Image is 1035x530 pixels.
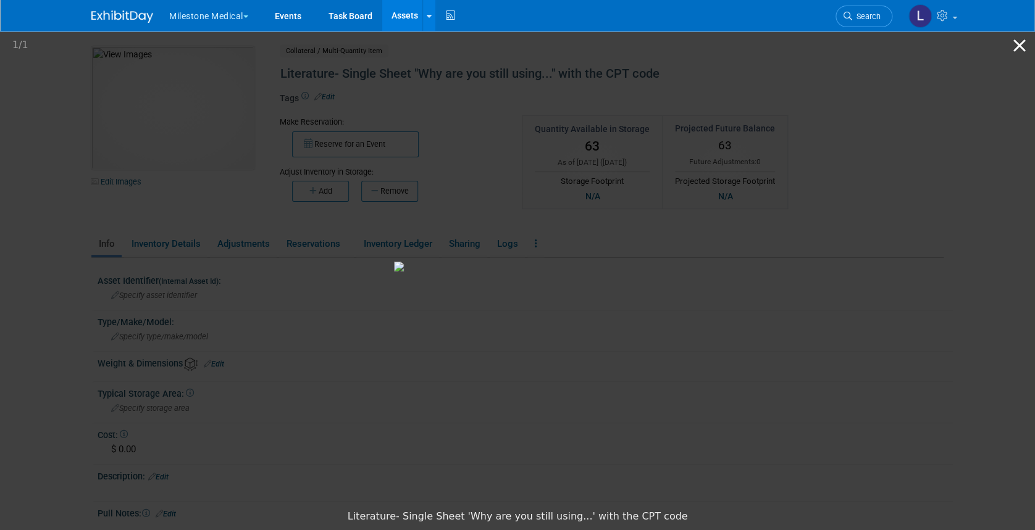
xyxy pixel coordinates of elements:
img: ExhibitDay [91,10,153,23]
span: 1 [12,39,19,51]
button: Close gallery [1004,31,1035,60]
img: Lori Stewart [908,4,932,28]
img: Literature- Single Sheet 'Why are you still using...' with the CPT code [394,262,641,271]
a: Search [836,6,892,27]
span: 1 [22,39,28,51]
span: Search [852,12,881,21]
